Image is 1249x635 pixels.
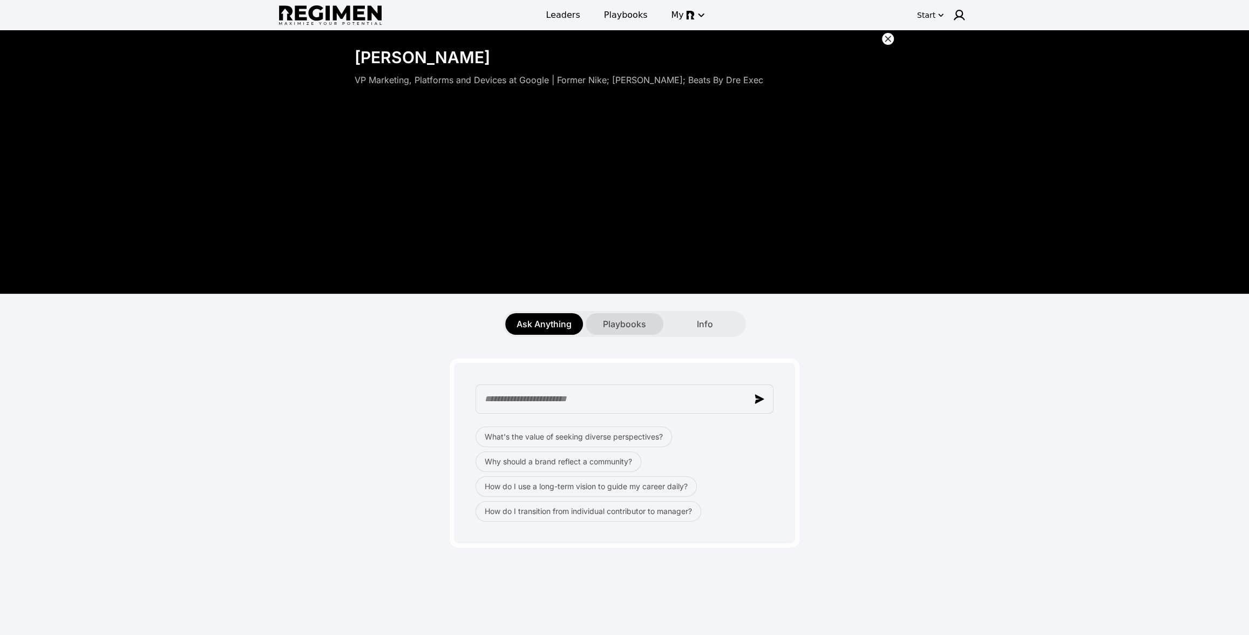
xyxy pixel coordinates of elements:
[517,317,572,330] span: Ask Anything
[539,5,586,25] a: Leaders
[671,9,683,22] span: My
[476,451,641,472] button: Why should a brand reflect a community?
[664,5,709,25] button: My
[697,317,713,330] span: Info
[505,313,583,335] button: Ask Anything
[755,394,764,404] img: send message
[603,317,646,330] span: Playbooks
[348,93,901,287] iframe: Daryl Butler Intro Video - v10
[355,48,490,67] div: [PERSON_NAME]
[476,476,697,497] button: How do I use a long-term vision to guide my career daily?
[666,313,744,335] button: Info
[355,73,894,86] div: VP Marketing, Platforms and Devices at Google | Former Nike; [PERSON_NAME]; Beats By Dre Exec
[476,427,672,447] button: What's the value of seeking diverse perspectives?
[598,5,654,25] a: Playbooks
[586,313,663,335] button: Playbooks
[917,10,935,21] div: Start
[279,5,382,25] img: Regimen logo
[604,9,648,22] span: Playbooks
[915,6,946,24] button: Start
[546,9,580,22] span: Leaders
[953,9,966,22] img: user icon
[476,501,701,522] button: How do I transition from individual contributor to manager?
